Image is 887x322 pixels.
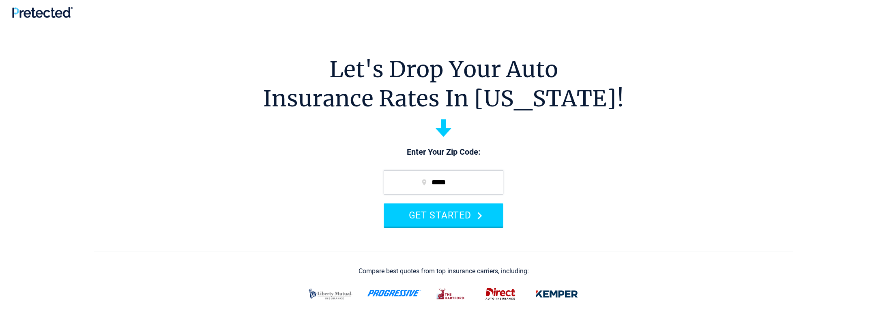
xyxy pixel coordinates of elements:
[367,290,421,296] img: progressive
[384,170,503,194] input: zip code
[384,203,503,227] button: GET STARTED
[359,268,529,275] div: Compare best quotes from top insurance carriers, including:
[431,283,471,305] img: thehartford
[530,283,584,305] img: kemper
[481,283,520,305] img: direct
[263,55,624,113] h1: Let's Drop Your Auto Insurance Rates In [US_STATE]!
[376,147,511,158] p: Enter Your Zip Code:
[304,283,357,305] img: liberty
[12,7,73,18] img: Pretected Logo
